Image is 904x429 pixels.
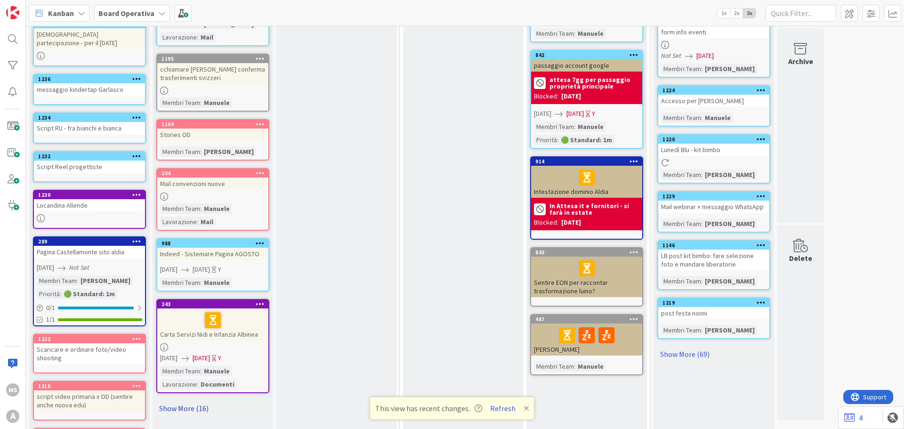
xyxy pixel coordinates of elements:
[662,136,769,143] div: 1220
[157,55,268,84] div: 1195cchiamare [PERSON_NAME] conferma trasferimenti svizzeri
[160,265,178,275] span: [DATE]
[375,403,482,414] span: This view has recent changes.
[844,412,863,423] a: 4
[658,26,769,38] div: form info eventi
[218,353,221,363] div: Y
[701,64,702,74] span: :
[535,158,642,165] div: 914
[702,170,757,180] div: [PERSON_NAME]
[34,390,145,411] div: script video primaria x OD (sentire anche nuova edu)
[34,152,145,161] div: 1232
[197,379,198,389] span: :
[531,315,642,324] div: 487
[69,263,89,272] i: Not Set
[34,335,145,364] div: 1222Scaricare e ordinare foto/video shooting
[200,203,202,214] span: :
[34,191,145,199] div: 1230
[157,55,268,63] div: 1195
[535,52,642,58] div: 842
[531,51,642,72] div: 842passaggio account google
[77,275,78,286] span: :
[531,59,642,72] div: passaggio account google
[531,157,642,166] div: 914
[160,277,200,288] div: Membri Team
[34,335,145,343] div: 1222
[34,382,145,411] div: 1218script video primaria x OD (sentire anche nuova edu)
[661,64,701,74] div: Membri Team
[534,121,574,132] div: Membri Team
[658,95,769,107] div: Accesso per [PERSON_NAME]
[701,325,702,335] span: :
[78,275,133,286] div: [PERSON_NAME]
[34,343,145,364] div: Scaricare e ordinare foto/video shooting
[37,263,54,273] span: [DATE]
[34,75,145,96] div: 1236messaggio kindertap Garlasco
[658,86,769,107] div: 1224Accesso per [PERSON_NAME]
[658,241,769,270] div: 1146LB post kit bimbo: fare selezione foto e mandare liberatorie
[34,382,145,390] div: 1218
[34,191,145,211] div: 1230Locandina Allende
[661,219,701,229] div: Membri Team
[157,63,268,84] div: cchiamare [PERSON_NAME] conferma trasferimenti svizzeri
[534,218,558,227] div: Blocked:
[200,277,202,288] span: :
[218,265,221,275] div: Y
[658,135,769,144] div: 1220
[193,265,210,275] span: [DATE]
[161,170,268,177] div: 204
[34,83,145,96] div: messaggio kindertap Garlasco
[60,289,61,299] span: :
[34,113,145,122] div: 1234
[558,135,614,145] div: 🟢 Standard: 1m
[202,366,232,376] div: Manuele
[701,170,702,180] span: :
[534,361,574,372] div: Membri Team
[160,146,200,157] div: Membri Team
[6,6,19,19] img: Visit kanbanzone.com
[160,353,178,363] span: [DATE]
[34,113,145,134] div: 1234Script RU - fra bianchi e bianca
[34,237,145,258] div: 289Pagina Castellamonte sito aldia
[38,114,145,121] div: 1234
[531,315,642,356] div: 487[PERSON_NAME]
[61,289,117,299] div: 🟢 Standard: 1m
[549,76,639,89] b: attesa 7gg per passaggio proprietà principale
[662,87,769,94] div: 1224
[38,238,145,245] div: 289
[534,135,557,145] div: Priorità
[658,307,769,319] div: post festa nonni
[531,51,642,59] div: 842
[531,157,642,198] div: 914Intestazione dominio Aldia
[161,121,268,128] div: 1109
[766,5,836,22] input: Quick Filter...
[200,97,202,108] span: :
[198,32,216,42] div: Mail
[658,201,769,213] div: Mail webinar + messaggio WhatsApp
[160,366,200,376] div: Membri Team
[658,299,769,307] div: 1219
[157,120,268,129] div: 1109
[156,401,269,416] a: Show More (16)
[662,193,769,200] div: 1229
[157,300,268,308] div: 243
[658,192,769,213] div: 1229Mail webinar + messaggio WhatsApp
[574,28,575,39] span: :
[157,169,268,190] div: 204Mail convenzioni nuove
[157,239,268,260] div: 988Indeed - Sistemare Pagina AGOSTO
[701,113,702,123] span: :
[157,169,268,178] div: 204
[202,277,232,288] div: Manuele
[193,353,210,363] span: [DATE]
[661,170,701,180] div: Membri Team
[157,129,268,141] div: Stories OD
[34,122,145,134] div: Script RU - fra bianchi e bianca
[661,276,701,286] div: Membri Team
[661,113,701,123] div: Membri Team
[198,379,237,389] div: Documenti
[157,300,268,340] div: 243Carta Servizi Nidi e Infanzia Albinea
[701,219,702,229] span: :
[197,217,198,227] span: :
[702,325,757,335] div: [PERSON_NAME]
[160,203,200,214] div: Membri Team
[730,8,743,18] span: 2x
